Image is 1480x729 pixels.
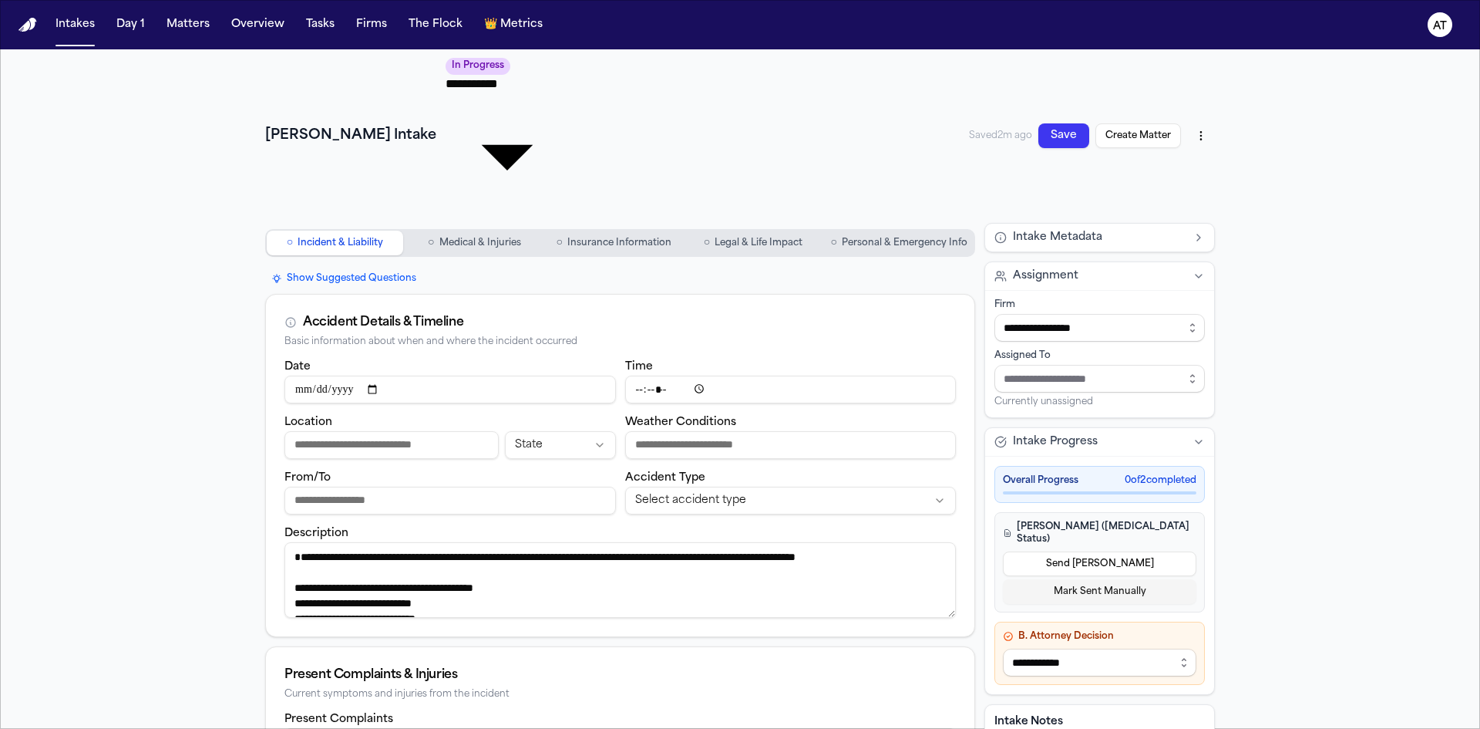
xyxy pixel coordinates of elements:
[439,237,521,249] span: Medical & Injuries
[505,431,615,459] button: Incident state
[1187,122,1215,150] button: More actions
[1013,434,1098,450] span: Intake Progress
[625,361,653,373] label: Time
[625,431,957,459] input: Weather conditions
[267,231,403,255] button: Go to Incident & Liability
[284,472,331,484] label: From/To
[225,11,291,39] button: Overview
[546,231,682,255] button: Go to Insurance Information
[994,299,1205,311] div: Firm
[1003,630,1196,643] h4: B. Attorney Decision
[303,313,463,332] div: Accident Details & Timeline
[110,11,151,39] button: Day 1
[985,428,1214,456] button: Intake Progress
[1003,521,1196,545] h4: [PERSON_NAME] ([MEDICAL_DATA] Status)
[994,349,1205,362] div: Assigned To
[287,235,293,251] span: ○
[831,235,837,251] span: ○
[300,11,341,39] button: Tasks
[265,125,436,147] h1: [PERSON_NAME] Intake
[1038,123,1089,148] button: Save
[1125,474,1196,487] span: 0 of 2 completed
[284,542,956,618] textarea: Incident description
[284,689,956,700] div: Current symptoms and injuries from the incident
[715,237,802,249] span: Legal & Life Impact
[49,11,101,39] button: Intakes
[685,231,822,255] button: Go to Legal & Life Impact
[825,231,974,255] button: Go to Personal & Emergency Info
[625,472,705,484] label: Accident Type
[284,376,616,403] input: Incident date
[446,58,510,75] span: In Progress
[18,18,37,32] a: Home
[284,528,348,539] label: Description
[406,231,543,255] button: Go to Medical & Injuries
[556,235,562,251] span: ○
[985,262,1214,290] button: Assignment
[284,417,332,428] label: Location
[428,235,434,251] span: ○
[284,431,499,459] input: Incident location
[284,487,616,515] input: From/To destination
[969,130,1032,142] span: Saved 2m ago
[350,11,393,39] button: Firms
[704,235,710,251] span: ○
[478,11,549,39] button: crownMetrics
[1003,474,1078,487] span: Overall Progress
[625,376,957,403] input: Incident time
[284,714,393,725] label: Present Complaints
[842,237,967,249] span: Personal & Emergency Info
[284,336,956,348] div: Basic information about when and where the incident occurred
[985,224,1214,251] button: Intake Metadata
[265,269,422,288] button: Show Suggested Questions
[567,237,671,249] span: Insurance Information
[402,11,469,39] button: The Flock
[1095,123,1181,148] button: Create Matter
[298,237,383,249] span: Incident & Liability
[284,666,956,684] div: Present Complaints & Injuries
[625,417,736,428] label: Weather Conditions
[1003,579,1196,604] button: Mark Sent Manually
[446,56,569,217] div: Update intake status
[284,361,311,373] label: Date
[1003,552,1196,576] button: Send [PERSON_NAME]
[160,11,216,39] button: Matters
[994,396,1093,408] span: Currently unassigned
[1013,230,1102,245] span: Intake Metadata
[18,18,37,32] img: Finch Logo
[1013,268,1078,284] span: Assignment
[994,365,1205,393] input: Assign to staff member
[994,314,1205,342] input: Select firm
